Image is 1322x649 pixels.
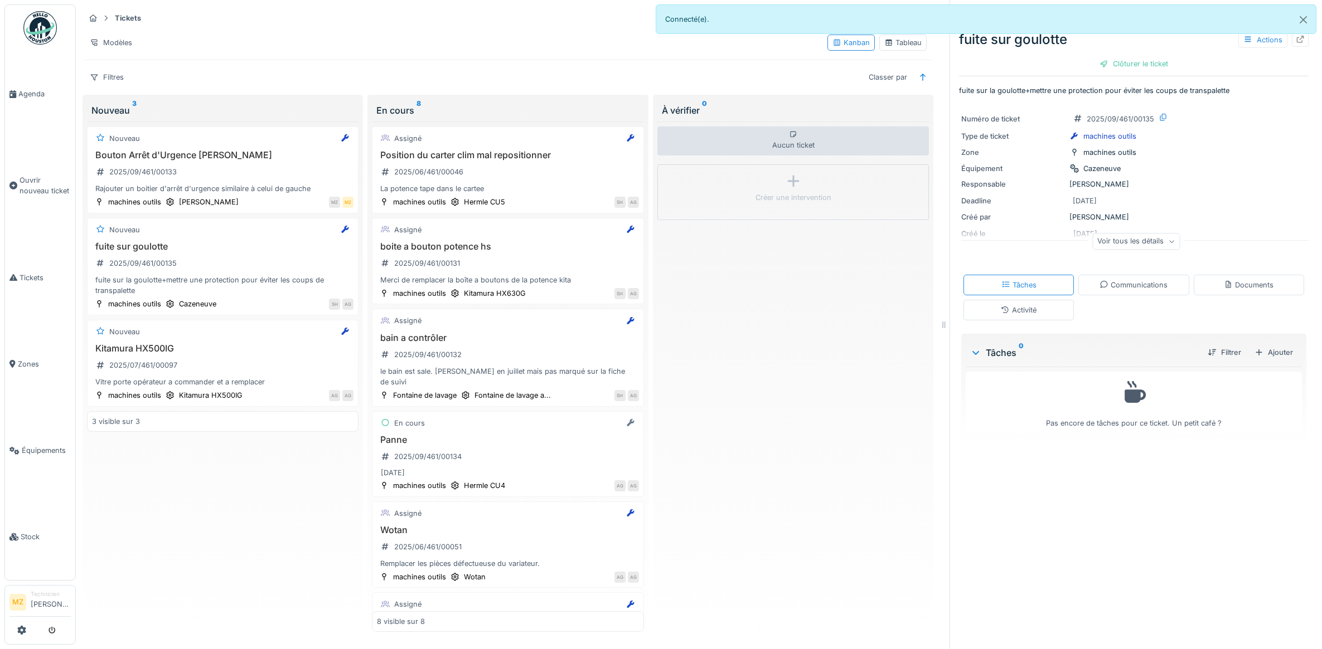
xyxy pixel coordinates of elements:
[464,197,505,207] div: Hermle CU5
[21,531,71,542] span: Stock
[961,196,1065,206] div: Deadline
[376,104,639,117] div: En cours
[329,299,340,310] div: SH
[394,541,462,552] div: 2025/06/461/00051
[417,104,421,117] sup: 8
[109,360,177,370] div: 2025/07/461/00097
[109,258,177,269] div: 2025/09/461/00135
[377,333,638,343] h3: bain a contrôler
[92,343,353,354] h3: Kitamura HX500IG
[1087,114,1154,124] div: 2025/09/461/00135
[973,377,1295,428] div: Pas encore de tâches pour ce ticket. Un petit café ?
[110,13,146,23] strong: Tickets
[656,4,1317,34] div: Connecté(e).
[31,590,71,598] div: Technicien
[959,30,1309,50] div: fuite sur goulotte
[9,594,26,611] li: MZ
[85,69,129,85] div: Filtres
[961,131,1065,141] div: Type de ticket
[5,235,75,321] a: Tickets
[961,212,1306,222] div: [PERSON_NAME]
[628,390,639,401] div: AG
[474,390,551,401] div: Fontaine de lavage a...
[18,89,71,99] span: Agenda
[394,258,460,269] div: 2025/09/461/00131
[884,37,922,48] div: Tableau
[342,390,353,401] div: AG
[1083,163,1121,174] div: Cazeneuve
[179,299,216,309] div: Cazeneuve
[179,390,243,401] div: Kitamura HX500IG
[961,163,1065,174] div: Équipement
[832,37,870,48] div: Kanban
[961,114,1065,124] div: Numéro de ticket
[108,390,161,401] div: machines outils
[109,167,177,177] div: 2025/09/461/00133
[5,494,75,580] a: Stock
[394,599,422,609] div: Assigné
[108,299,161,309] div: machines outils
[1001,280,1037,290] div: Tâches
[657,126,929,155] div: Aucun ticket
[377,366,638,387] div: le bain est sale. [PERSON_NAME] en juillet mais pas marqué sur la fiche de suivi
[5,51,75,137] a: Agenda
[109,225,140,235] div: Nouveau
[377,241,638,252] h3: boite a bouton potence hs
[628,288,639,299] div: AG
[1019,346,1024,359] sup: 0
[92,275,353,296] div: fuite sur la goulotte+mettre une protection pour éviter les coups de transpalette
[464,480,505,491] div: Hermle CU4
[92,241,353,252] h3: fuite sur goulotte
[377,435,638,445] h3: Panne
[1095,56,1173,71] div: Clôturer le ticket
[1083,131,1136,141] div: machines outils
[1092,233,1180,250] div: Voir tous les détails
[662,104,924,117] div: À vérifier
[394,167,463,177] div: 2025/06/461/00046
[109,133,140,144] div: Nouveau
[1073,196,1097,206] div: [DATE]
[961,147,1065,158] div: Zone
[5,407,75,494] a: Équipements
[342,197,353,208] div: MZ
[1250,345,1297,360] div: Ajouter
[961,212,1065,222] div: Créé par
[961,179,1306,189] div: [PERSON_NAME]
[394,349,462,360] div: 2025/09/461/00132
[20,175,71,196] span: Ouvrir nouveau ticket
[864,69,912,85] div: Classer par
[381,467,405,478] div: [DATE]
[394,508,422,519] div: Assigné
[109,326,140,337] div: Nouveau
[92,377,353,387] div: Vitre porte opérateur a commander et a remplacer
[18,359,71,369] span: Zones
[702,104,707,117] sup: 0
[108,197,161,207] div: machines outils
[614,288,626,299] div: SH
[614,390,626,401] div: SH
[393,390,457,401] div: Fontaine de lavage
[5,137,75,234] a: Ouvrir nouveau ticket
[961,179,1065,189] div: Responsable
[377,150,638,160] h3: Position du carter clim mal repositionner
[92,183,353,194] div: Rajouter un boitier d'arrêt d'urgence similaire à celui de gauche
[394,418,425,428] div: En cours
[1083,147,1136,158] div: machines outils
[132,104,137,117] sup: 3
[464,288,526,299] div: Kitamura HX630G
[756,192,831,203] div: Créer une intervention
[393,197,446,207] div: machines outils
[377,558,638,569] div: Remplacer les pièces défectueuse du variateur.
[92,150,353,160] h3: Bouton Arrêt d'Urgence [PERSON_NAME]
[628,480,639,491] div: AG
[9,590,71,617] a: MZ Technicien[PERSON_NAME]
[377,525,638,535] h3: Wotan
[394,225,422,235] div: Assigné
[1224,280,1273,290] div: Documents
[959,85,1309,96] p: fuite sur la goulotte+mettre une protection pour éviter les coups de transpalette
[614,197,626,208] div: SH
[5,321,75,407] a: Zones
[31,590,71,614] li: [PERSON_NAME]
[1291,5,1316,35] button: Close
[1100,280,1168,290] div: Communications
